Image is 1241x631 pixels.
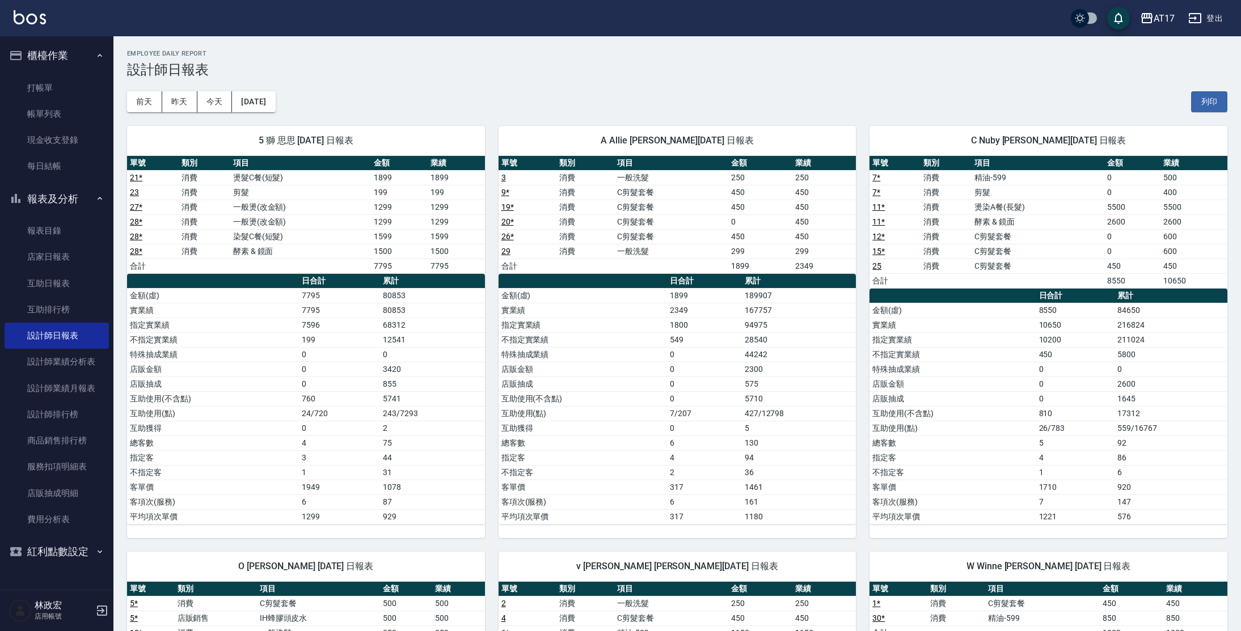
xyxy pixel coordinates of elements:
[380,332,484,347] td: 12541
[1160,273,1227,288] td: 10650
[1115,480,1227,494] td: 920
[501,599,506,608] a: 2
[299,480,380,494] td: 1949
[499,259,556,273] td: 合計
[127,421,299,435] td: 互助獲得
[667,480,741,494] td: 317
[667,303,741,317] td: 2349
[1160,200,1227,214] td: 5500
[428,244,484,259] td: 1500
[499,274,856,524] table: a dense table
[667,317,741,332] td: 1800
[1160,259,1227,273] td: 450
[1036,317,1115,332] td: 10650
[1107,7,1130,29] button: save
[499,406,668,421] td: 互助使用(點)
[371,185,428,200] td: 199
[869,273,921,288] td: 合計
[869,156,921,171] th: 單號
[499,494,668,509] td: 客項次(服務)
[792,185,856,200] td: 450
[1104,200,1160,214] td: 5500
[972,259,1104,273] td: C剪髮套餐
[380,317,484,332] td: 68312
[614,170,728,185] td: 一般洗髮
[179,229,230,244] td: 消費
[1104,170,1160,185] td: 0
[1115,303,1227,317] td: 84650
[1115,406,1227,421] td: 17312
[921,185,972,200] td: 消費
[499,347,668,362] td: 特殊抽成業績
[1036,509,1115,524] td: 1221
[872,261,881,270] a: 25
[667,509,741,524] td: 317
[1115,317,1227,332] td: 216824
[371,214,428,229] td: 1299
[728,259,792,273] td: 1899
[1115,465,1227,480] td: 6
[371,229,428,244] td: 1599
[512,561,843,572] span: v [PERSON_NAME] [PERSON_NAME][DATE] 日報表
[972,170,1104,185] td: 精油-599
[127,450,299,465] td: 指定客
[921,170,972,185] td: 消費
[230,156,371,171] th: 項目
[428,185,484,200] td: 199
[499,288,668,303] td: 金額(虛)
[869,303,1036,317] td: 金額(虛)
[230,170,371,185] td: 燙髮C餐(短髮)
[5,454,109,480] a: 服務扣項明細表
[1036,406,1115,421] td: 810
[127,582,175,596] th: 單號
[728,244,792,259] td: 299
[556,156,614,171] th: 類別
[667,421,741,435] td: 0
[9,599,32,622] img: Person
[869,362,1036,376] td: 特殊抽成業績
[127,494,299,509] td: 客項次(服務)
[127,303,299,317] td: 實業績
[869,332,1036,347] td: 指定實業績
[614,156,728,171] th: 項目
[179,200,230,214] td: 消費
[299,362,380,376] td: 0
[869,421,1036,435] td: 互助使用(點)
[869,450,1036,465] td: 指定客
[1036,332,1115,347] td: 10200
[127,259,179,273] td: 合計
[1184,8,1227,29] button: 登出
[5,506,109,532] a: 費用分析表
[232,91,275,112] button: [DATE]
[5,297,109,323] a: 互助排行榜
[299,435,380,450] td: 4
[501,613,506,622] a: 4
[499,376,668,391] td: 店販抽成
[428,170,484,185] td: 1899
[299,509,380,524] td: 1299
[1115,289,1227,303] th: 累計
[5,153,109,179] a: 每日結帳
[667,465,741,480] td: 2
[141,561,471,572] span: O [PERSON_NAME] [DATE] 日報表
[869,480,1036,494] td: 客單價
[667,288,741,303] td: 1899
[667,332,741,347] td: 549
[614,200,728,214] td: C剪髮套餐
[742,509,856,524] td: 1180
[1115,332,1227,347] td: 211024
[499,303,668,317] td: 實業績
[1104,259,1160,273] td: 450
[380,435,484,450] td: 75
[299,376,380,391] td: 0
[742,435,856,450] td: 130
[728,156,792,171] th: 金額
[1115,450,1227,465] td: 86
[921,200,972,214] td: 消費
[869,376,1036,391] td: 店販金額
[35,611,92,621] p: 店用帳號
[972,214,1104,229] td: 酵素 & 鏡面
[371,259,428,273] td: 7795
[428,259,484,273] td: 7795
[1036,450,1115,465] td: 4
